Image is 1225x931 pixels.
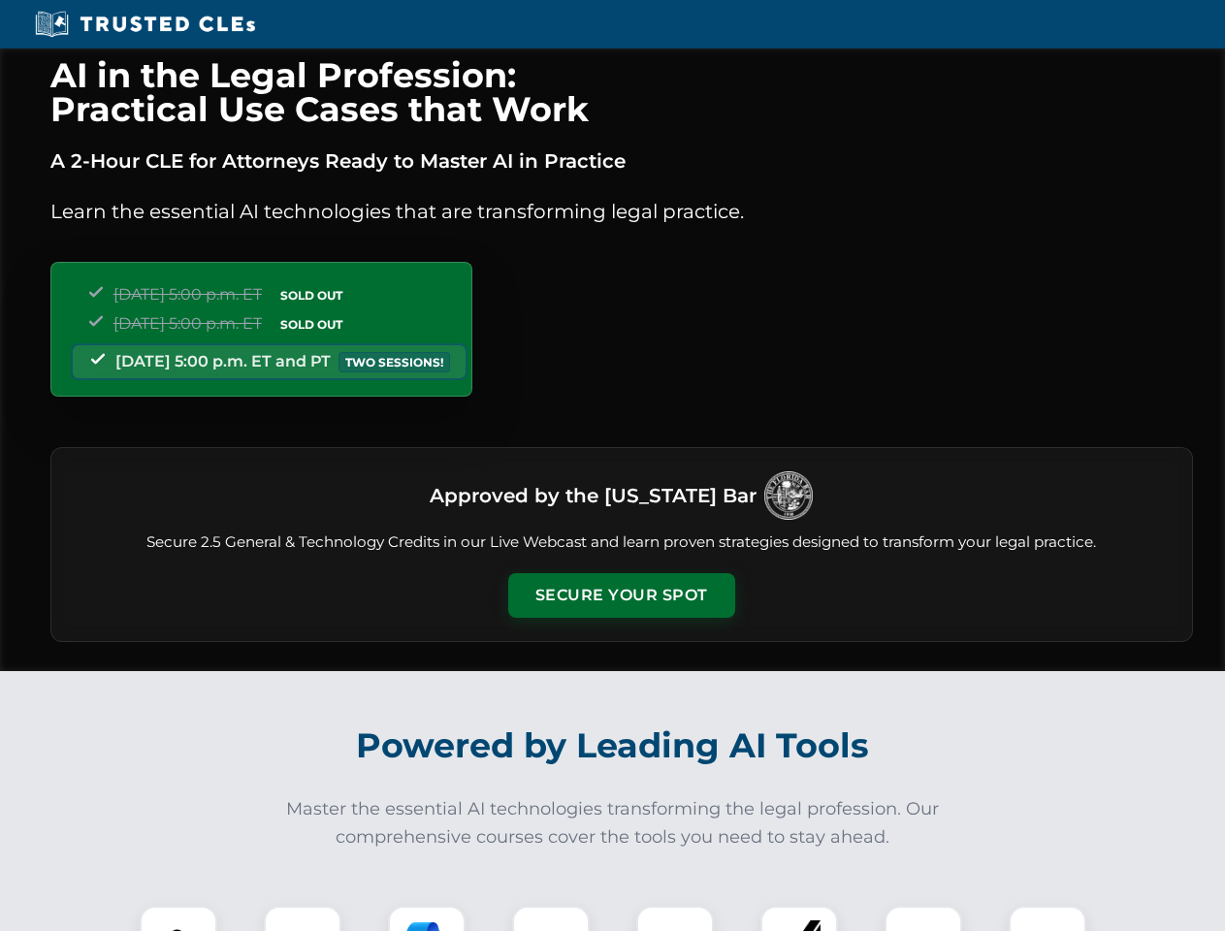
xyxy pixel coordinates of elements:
p: Master the essential AI technologies transforming the legal profession. Our comprehensive courses... [274,795,952,851]
img: Trusted CLEs [29,10,261,39]
img: Logo [764,471,813,520]
span: SOLD OUT [274,314,349,335]
h1: AI in the Legal Profession: Practical Use Cases that Work [50,58,1193,126]
button: Secure Your Spot [508,573,735,618]
h2: Powered by Leading AI Tools [76,712,1150,780]
span: [DATE] 5:00 p.m. ET [113,314,262,333]
h3: Approved by the [US_STATE] Bar [430,478,757,513]
span: [DATE] 5:00 p.m. ET [113,285,262,304]
p: A 2-Hour CLE for Attorneys Ready to Master AI in Practice [50,145,1193,177]
p: Learn the essential AI technologies that are transforming legal practice. [50,196,1193,227]
p: Secure 2.5 General & Technology Credits in our Live Webcast and learn proven strategies designed ... [75,531,1169,554]
span: SOLD OUT [274,285,349,305]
